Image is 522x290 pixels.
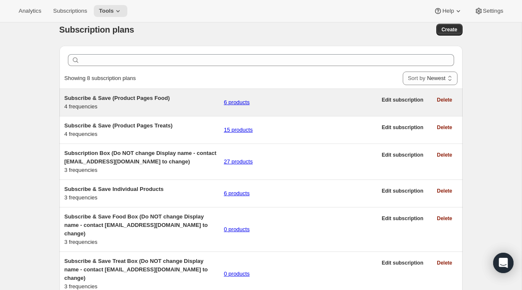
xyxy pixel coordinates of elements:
[65,75,136,81] span: Showing 8 subscription plans
[65,186,164,192] span: Subscribe & Save Individual Products
[376,149,428,161] button: Edit subscription
[441,26,457,33] span: Create
[483,8,503,14] span: Settings
[65,258,208,281] span: Subscribe & Save Treat Box (Do NOT change Display name - contact [EMAIL_ADDRESS][DOMAIN_NAME] to ...
[59,25,134,34] span: Subscription plans
[224,271,250,277] a: 0 products
[94,5,127,17] button: Tools
[382,260,423,266] span: Edit subscription
[432,213,457,224] button: Delete
[437,152,452,158] span: Delete
[493,253,514,273] div: Open Intercom Messenger
[224,226,250,232] a: 0 products
[432,149,457,161] button: Delete
[48,5,92,17] button: Subscriptions
[437,188,452,194] span: Delete
[437,215,452,222] span: Delete
[224,127,253,133] a: 15 products
[382,97,423,103] span: Edit subscription
[376,213,428,224] button: Edit subscription
[437,97,452,103] span: Delete
[432,94,457,106] button: Delete
[14,5,46,17] button: Analytics
[53,8,87,14] span: Subscriptions
[437,260,452,266] span: Delete
[432,257,457,269] button: Delete
[432,122,457,133] button: Delete
[99,8,114,14] span: Tools
[376,185,428,197] button: Edit subscription
[432,185,457,197] button: Delete
[469,5,508,17] button: Settings
[376,257,428,269] button: Edit subscription
[442,8,454,14] span: Help
[224,158,253,165] a: 27 products
[65,150,216,165] span: Subscription Box (Do NOT change Display name - contact [EMAIL_ADDRESS][DOMAIN_NAME] to change)
[65,213,217,246] div: 3 frequencies
[376,122,428,133] button: Edit subscription
[65,122,217,138] div: 4 frequencies
[65,122,173,129] span: Subscribe & Save (Product Pages Treats)
[382,124,423,131] span: Edit subscription
[224,99,250,105] a: 6 products
[65,185,217,202] div: 3 frequencies
[376,94,428,106] button: Edit subscription
[382,188,423,194] span: Edit subscription
[436,24,462,36] button: Create
[65,94,217,111] div: 4 frequencies
[437,124,452,131] span: Delete
[65,149,217,174] div: 3 frequencies
[382,215,423,222] span: Edit subscription
[65,213,208,237] span: Subscribe & Save Food Box (Do NOT change Display name - contact [EMAIL_ADDRESS][DOMAIN_NAME] to c...
[19,8,41,14] span: Analytics
[429,5,467,17] button: Help
[382,152,423,158] span: Edit subscription
[224,190,250,196] a: 6 products
[65,95,170,101] span: Subscribe & Save (Product Pages Food)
